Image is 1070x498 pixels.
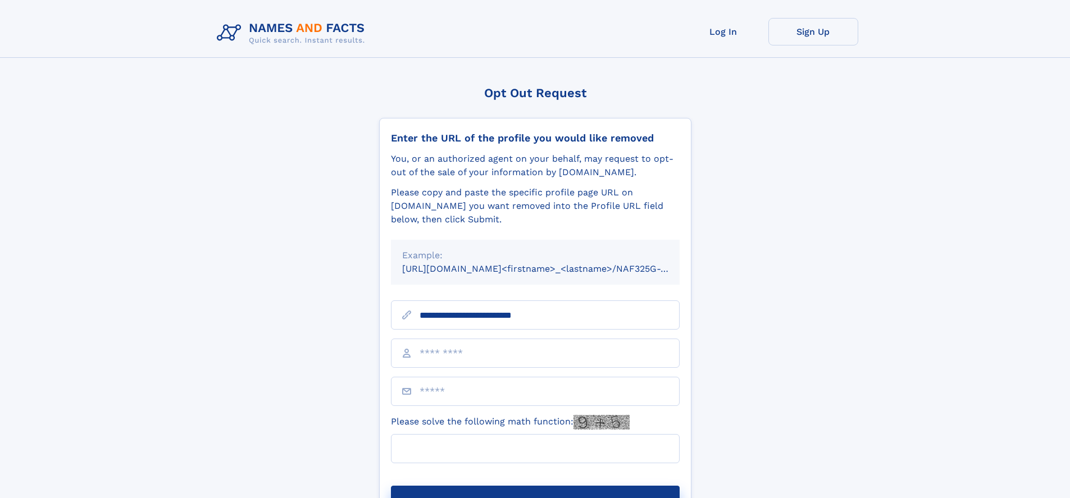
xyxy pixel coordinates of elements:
img: Logo Names and Facts [212,18,374,48]
div: Example: [402,249,668,262]
label: Please solve the following math function: [391,415,630,430]
a: Log In [679,18,768,45]
small: [URL][DOMAIN_NAME]<firstname>_<lastname>/NAF325G-xxxxxxxx [402,263,701,274]
a: Sign Up [768,18,858,45]
div: Enter the URL of the profile you would like removed [391,132,680,144]
div: Please copy and paste the specific profile page URL on [DOMAIN_NAME] you want removed into the Pr... [391,186,680,226]
div: Opt Out Request [379,86,691,100]
div: You, or an authorized agent on your behalf, may request to opt-out of the sale of your informatio... [391,152,680,179]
